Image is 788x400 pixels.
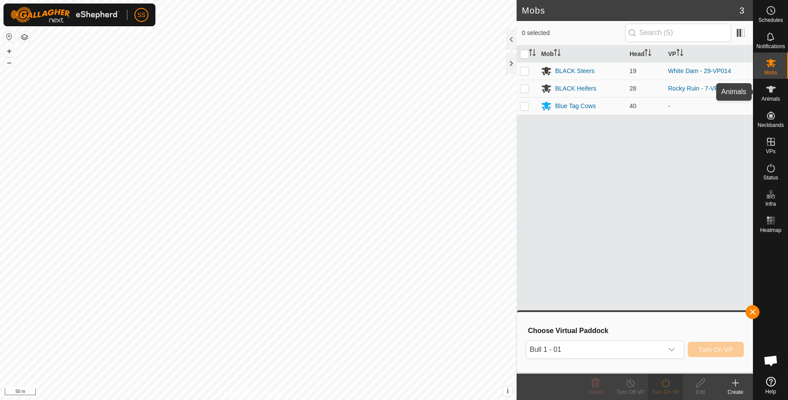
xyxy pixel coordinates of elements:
[756,44,785,49] span: Notifications
[758,347,784,374] a: Open chat
[522,28,625,38] span: 0 selected
[630,102,637,109] span: 40
[688,342,744,357] button: Turn On VP
[625,24,731,42] input: Search (S)
[668,67,731,74] a: White Dam - 29-VP014
[626,46,665,63] th: Head
[522,5,739,16] h2: Mobs
[757,123,784,128] span: Neckbands
[676,50,683,57] p-sorticon: Activate to sort
[588,389,603,395] span: Delete
[766,149,775,154] span: VPs
[4,46,14,56] button: +
[648,388,683,396] div: Turn On VP
[765,201,776,207] span: Infra
[753,373,788,398] a: Help
[528,326,744,335] h3: Choose Virtual Paddock
[554,50,561,57] p-sorticon: Activate to sort
[764,70,777,75] span: Mobs
[224,389,257,396] a: Privacy Policy
[763,175,778,180] span: Status
[4,57,14,68] button: –
[683,388,718,396] div: Edit
[507,387,509,395] span: i
[699,346,733,353] span: Turn On VP
[4,32,14,42] button: Reset Map
[555,67,595,76] div: BLACK Steers
[760,228,781,233] span: Heatmap
[644,50,651,57] p-sorticon: Activate to sort
[503,386,513,396] button: i
[665,97,753,115] td: -
[19,32,30,42] button: Map Layers
[668,85,729,92] a: Rocky Ruin - 7-VP001
[11,7,120,23] img: Gallagher Logo
[630,85,637,92] span: 28
[761,96,780,102] span: Animals
[739,4,744,17] span: 3
[267,389,293,396] a: Contact Us
[665,46,753,63] th: VP
[765,389,776,394] span: Help
[718,388,753,396] div: Create
[526,341,663,358] span: Bull 1 - 01
[538,46,626,63] th: Mob
[630,67,637,74] span: 19
[613,388,648,396] div: Turn Off VP
[555,102,596,111] div: Blue Tag Cows
[555,84,596,93] div: BLACK Heifers
[529,50,536,57] p-sorticon: Activate to sort
[137,11,146,20] span: SS
[758,18,783,23] span: Schedules
[663,341,680,358] div: dropdown trigger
